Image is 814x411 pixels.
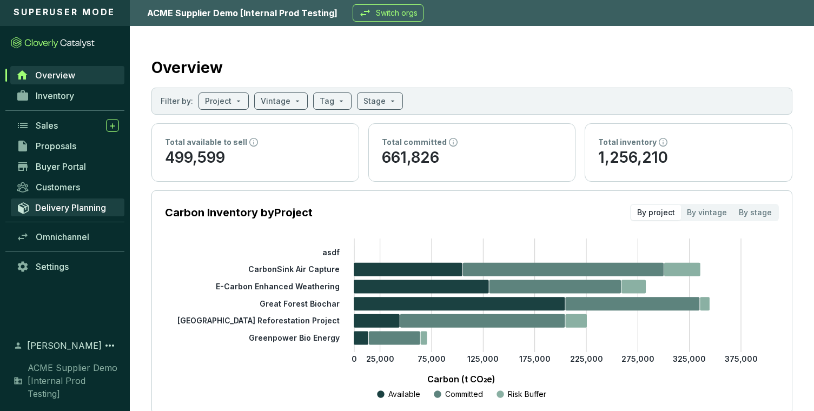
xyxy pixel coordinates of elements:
[36,231,89,242] span: Omnichannel
[418,354,446,363] tspan: 75,000
[249,333,340,342] tspan: Greenpower Bio Energy
[11,137,124,155] a: Proposals
[147,6,337,19] p: ACME Supplier Demo [Internal Prod Testing]
[161,96,193,107] p: Filter by:
[165,137,247,148] p: Total available to sell
[165,148,346,168] p: 499,599
[681,205,733,220] div: By vintage
[598,137,657,148] p: Total inventory
[570,354,603,363] tspan: 225,000
[10,66,124,84] a: Overview
[631,205,681,220] div: By project
[11,178,124,196] a: Customers
[35,202,106,213] span: Delivery Planning
[27,339,102,352] span: [PERSON_NAME]
[366,354,394,363] tspan: 25,000
[725,354,758,363] tspan: 375,000
[181,373,741,386] p: Carbon (t CO₂e)
[11,198,124,216] a: Delivery Planning
[248,264,340,274] tspan: CarbonSink Air Capture
[165,205,313,220] p: Carbon Inventory by Project
[388,389,420,400] p: Available
[445,389,483,400] p: Committed
[36,120,58,131] span: Sales
[28,361,119,400] span: ACME Supplier Demo [Internal Prod Testing]
[352,354,357,363] tspan: 0
[467,354,499,363] tspan: 125,000
[36,161,86,172] span: Buyer Portal
[216,282,340,291] tspan: E-Carbon Enhanced Weathering
[598,148,779,168] p: 1,256,210
[36,182,80,193] span: Customers
[11,157,124,176] a: Buyer Portal
[630,204,779,221] div: segmented control
[36,261,69,272] span: Settings
[508,389,546,400] p: Risk Buffer
[11,116,124,135] a: Sales
[11,257,124,276] a: Settings
[35,70,75,81] span: Overview
[382,137,447,148] p: Total committed
[673,354,706,363] tspan: 325,000
[11,228,124,246] a: Omnichannel
[36,141,76,151] span: Proposals
[151,56,223,79] h2: Overview
[376,8,418,18] p: Switch orgs
[36,90,74,101] span: Inventory
[519,354,551,363] tspan: 175,000
[353,4,423,22] button: Switch orgs
[322,248,340,257] tspan: asdf
[11,87,124,105] a: Inventory
[621,354,654,363] tspan: 275,000
[177,316,340,325] tspan: [GEOGRAPHIC_DATA] Reforestation Project
[733,205,778,220] div: By stage
[260,299,340,308] tspan: Great Forest Biochar
[382,148,562,168] p: 661,826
